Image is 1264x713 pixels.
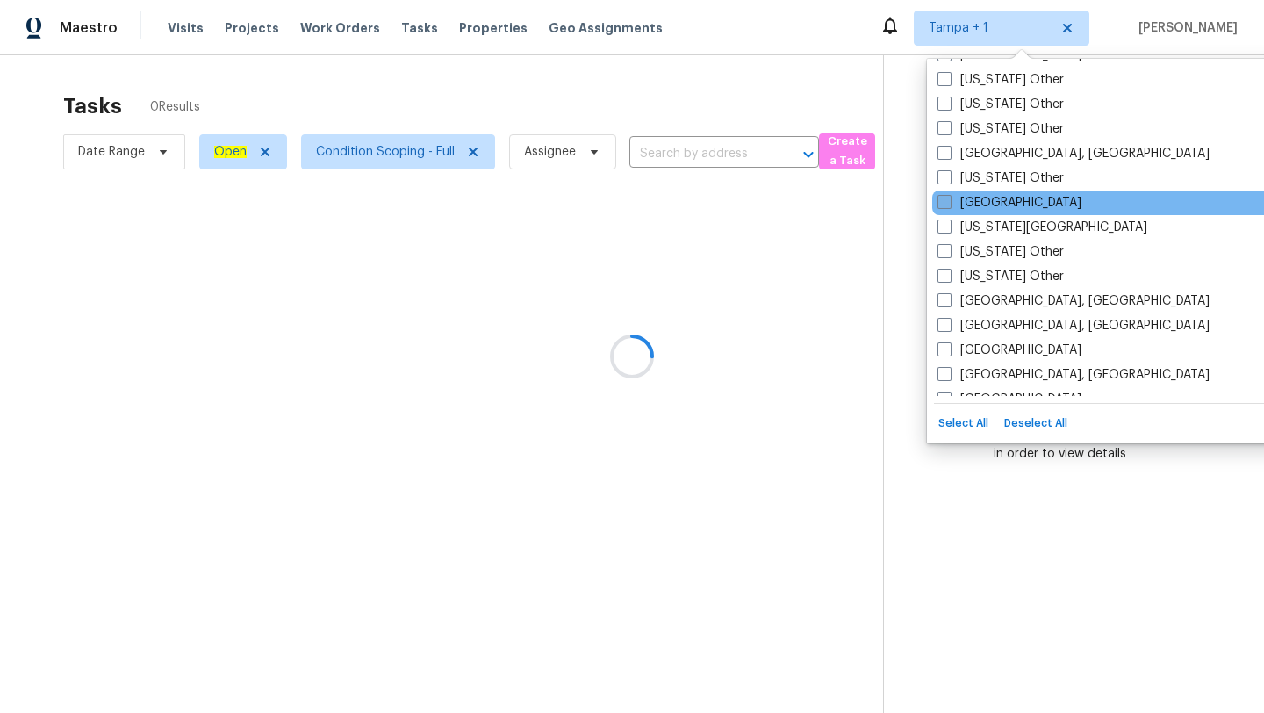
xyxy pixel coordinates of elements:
[937,342,1081,359] label: [GEOGRAPHIC_DATA]
[937,391,1081,408] label: [GEOGRAPHIC_DATA]
[937,243,1064,261] label: [US_STATE] Other
[937,194,1081,212] label: [GEOGRAPHIC_DATA]
[937,120,1064,138] label: [US_STATE] Other
[1000,411,1072,436] button: Deselect All
[937,219,1147,236] label: [US_STATE][GEOGRAPHIC_DATA]
[937,145,1210,162] label: [GEOGRAPHIC_DATA], [GEOGRAPHIC_DATA]
[937,292,1210,310] label: [GEOGRAPHIC_DATA], [GEOGRAPHIC_DATA]
[937,268,1064,285] label: [US_STATE] Other
[937,169,1064,187] label: [US_STATE] Other
[937,71,1064,89] label: [US_STATE] Other
[937,96,1064,113] label: [US_STATE] Other
[934,411,993,436] button: Select All
[937,317,1210,335] label: [GEOGRAPHIC_DATA], [GEOGRAPHIC_DATA]
[937,366,1210,384] label: [GEOGRAPHIC_DATA], [GEOGRAPHIC_DATA]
